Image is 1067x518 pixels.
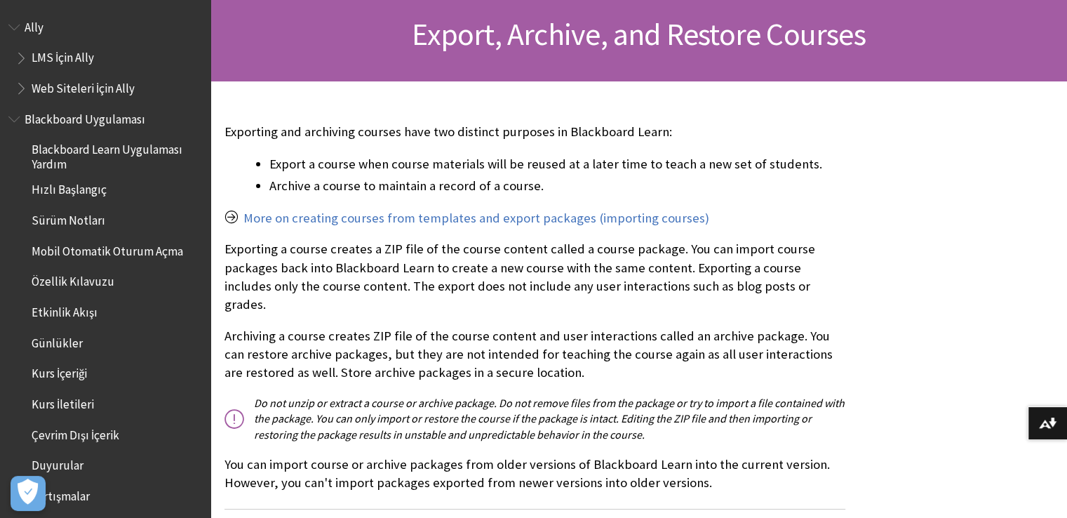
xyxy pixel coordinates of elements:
span: Export, Archive, and Restore Courses [412,15,865,53]
p: Exporting and archiving courses have two distinct purposes in Blackboard Learn: [224,123,845,141]
span: Günlükler [32,331,83,350]
span: Sürüm Notları [32,208,105,227]
span: Özellik Kılavuzu [32,270,114,289]
span: Ally [25,15,43,34]
p: You can import course or archive packages from older versions of Blackboard Learn into the curren... [224,456,845,492]
span: Kurs İçeriği [32,362,87,381]
p: Exporting a course creates a ZIP file of the course content called a course package. You can impo... [224,240,845,314]
button: Açık Tercihler [11,476,46,511]
span: Web Siteleri İçin Ally [32,77,135,95]
li: Archive a course to maintain a record of a course. [269,176,845,196]
span: Kurs İletileri [32,392,94,411]
span: Mobil Otomatik Oturum Açma [32,239,183,258]
a: More on creating courses from templates and export packages (importing courses) [243,210,709,227]
span: Hızlı Başlangıç [32,178,107,197]
li: Export a course when course materials will be reused at a later time to teach a new set of students. [269,154,845,174]
span: Blackboard Uygulaması [25,107,145,126]
span: LMS İçin Ally [32,46,94,65]
span: Etkinlik Akışı [32,300,98,319]
nav: Book outline for Anthology Ally Help [8,15,202,100]
span: Duyurular [32,454,83,473]
p: Do not unzip or extract a course or archive package. Do not remove files from the package or try ... [224,395,845,442]
span: Blackboard Learn Uygulaması Yardım [32,138,201,171]
span: Tartışmalar [32,484,90,503]
span: Çevrim Dışı İçerik [32,423,119,442]
p: Archiving a course creates ZIP file of the course content and user interactions called an archive... [224,327,845,383]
